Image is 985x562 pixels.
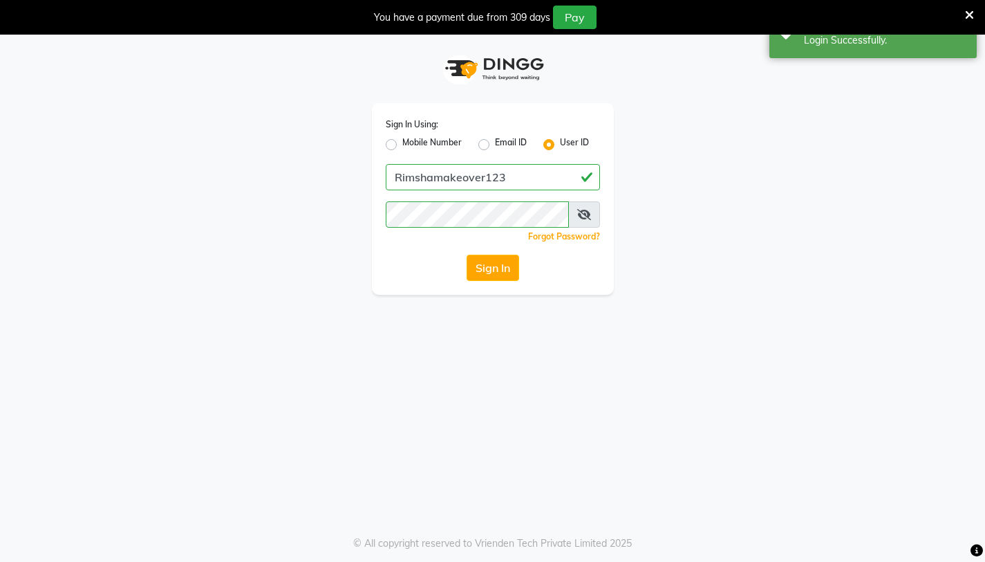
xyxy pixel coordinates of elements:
input: Username [386,201,569,228]
button: Pay [553,6,597,29]
img: logo1.svg [438,48,548,89]
div: Login Successfully. [804,33,966,48]
div: You have a payment due from 309 days [374,10,550,25]
input: Username [386,164,600,190]
label: User ID [560,136,589,153]
button: Sign In [467,255,519,281]
label: Email ID [495,136,527,153]
a: Forgot Password? [528,231,600,242]
label: Sign In Using: [386,118,438,131]
label: Mobile Number [402,136,462,153]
